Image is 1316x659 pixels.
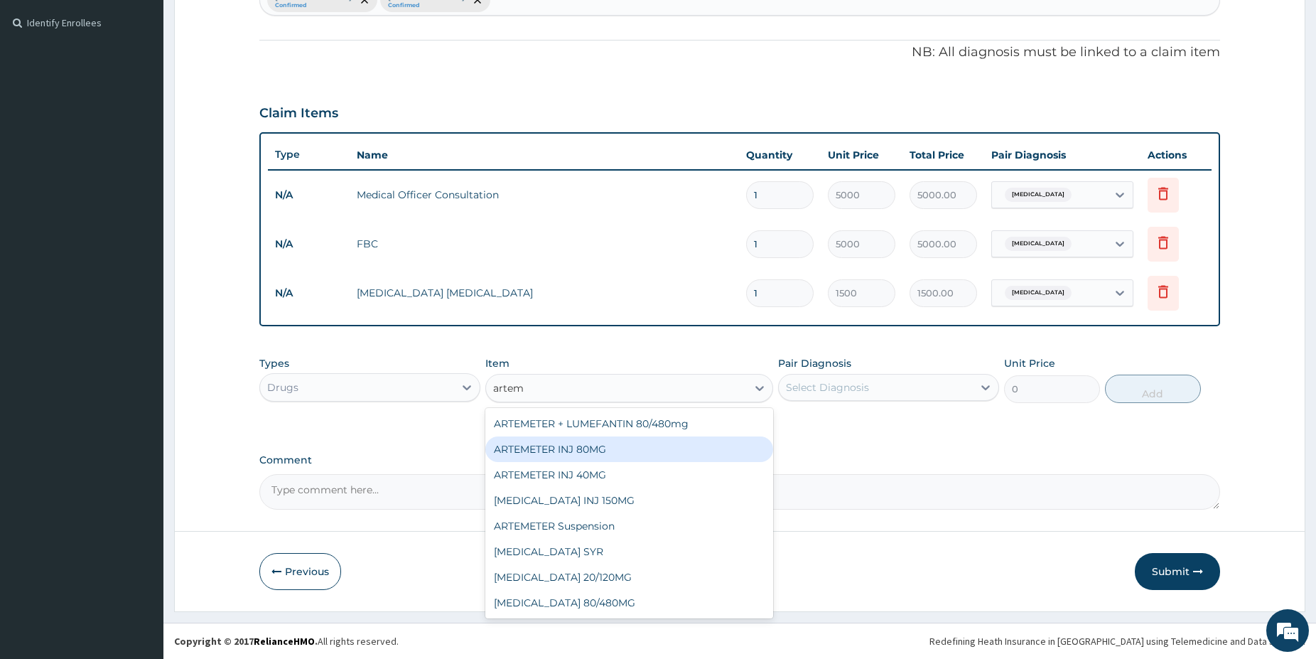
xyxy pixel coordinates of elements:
[259,106,338,122] h3: Claim Items
[485,356,509,370] label: Item
[350,141,739,169] th: Name
[778,356,851,370] label: Pair Diagnosis
[485,462,773,488] div: ARTEMETER INJ 40MG
[174,635,318,648] strong: Copyright © 2017 .
[485,411,773,436] div: ARTEMETER + LUMEFANTIN 80/480mg
[259,358,289,370] label: Types
[388,2,465,9] small: Confirmed
[786,380,869,395] div: Select Diagnosis
[485,436,773,462] div: ARTEMETER INJ 80MG
[1105,375,1201,403] button: Add
[26,71,58,107] img: d_794563401_company_1708531726252_794563401
[350,230,739,258] td: FBC
[1005,286,1072,300] span: [MEDICAL_DATA]
[485,564,773,590] div: [MEDICAL_DATA] 20/120MG
[739,141,821,169] th: Quantity
[275,2,352,9] small: Confirmed
[1005,237,1072,251] span: [MEDICAL_DATA]
[74,80,239,98] div: Chat with us now
[268,231,350,257] td: N/A
[984,141,1140,169] th: Pair Diagnosis
[485,488,773,513] div: [MEDICAL_DATA] INJ 150MG
[254,635,315,648] a: RelianceHMO
[350,181,739,209] td: Medical Officer Consultation
[268,280,350,306] td: N/A
[1004,356,1055,370] label: Unit Price
[233,7,267,41] div: Minimize live chat window
[259,454,1220,466] label: Comment
[1005,188,1072,202] span: [MEDICAL_DATA]
[485,539,773,564] div: [MEDICAL_DATA] SYR
[267,380,298,395] div: Drugs
[1135,553,1220,590] button: Submit
[259,553,341,590] button: Previous
[485,513,773,539] div: ARTEMETER Suspension
[82,179,196,323] span: We're online!
[821,141,902,169] th: Unit Price
[902,141,984,169] th: Total Price
[268,141,350,168] th: Type
[350,279,739,307] td: [MEDICAL_DATA] [MEDICAL_DATA]
[268,182,350,208] td: N/A
[259,43,1220,62] p: NB: All diagnosis must be linked to a claim item
[1140,141,1212,169] th: Actions
[485,590,773,616] div: [MEDICAL_DATA] 80/480MG
[163,623,1316,659] footer: All rights reserved.
[7,388,271,438] textarea: Type your message and hit 'Enter'
[929,634,1305,648] div: Redefining Heath Insurance in [GEOGRAPHIC_DATA] using Telemedicine and Data Science!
